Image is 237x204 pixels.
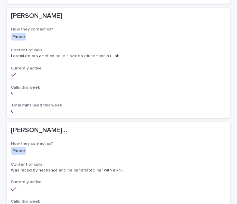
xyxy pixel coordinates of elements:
div: Phone [11,147,26,155]
h3: How they contact us? [11,27,226,32]
p: Jess/Saskia/Mille/Poppy/Eve ('HOLD ME' HOLD MY HAND) [11,125,69,134]
a: [PERSON_NAME][PERSON_NAME] How they contact us?PhoneContent of callsLoremi dolors amet co adi eli... [7,8,230,118]
h3: How they contact us? [11,141,226,146]
p: Andrew shared that he has been raped and beaten by a group of men in or near his home twice withi... [11,52,126,59]
h3: Calls this week [11,85,226,90]
h3: Content of calls [11,162,226,167]
p: [PERSON_NAME] [11,11,64,20]
p: 0 [11,108,15,114]
p: 0 [11,90,15,96]
div: Phone [11,33,26,41]
h3: Currently active [11,66,226,71]
h3: Currently active [11,180,226,185]
h3: Content of calls [11,48,226,53]
p: Was raped by her fiancé and he penetrated her with a knife, she called an ambulance and was taken... [11,167,126,173]
h3: Total mins used this week [11,103,226,108]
